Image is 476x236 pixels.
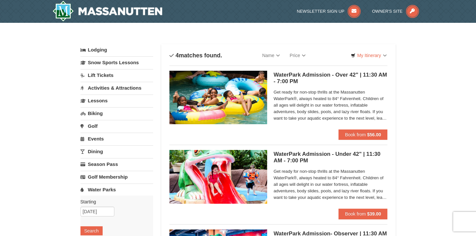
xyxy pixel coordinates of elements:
a: Golf [80,120,153,132]
span: Get ready for non-stop thrills at the Massanutten WaterPark®, always heated to 84° Fahrenheit. Ch... [274,168,388,201]
a: Biking [80,107,153,119]
a: Name [257,49,285,62]
a: Massanutten Resort [52,1,163,22]
a: Events [80,133,153,145]
h5: WaterPark Admission - Over 42" | 11:30 AM - 7:00 PM [274,72,388,85]
span: Newsletter Sign Up [297,9,344,14]
img: 6619917-1570-0b90b492.jpg [169,150,267,203]
strong: $39.00 [367,211,381,216]
img: 6619917-1560-394ba125.jpg [169,71,267,124]
a: Lessons [80,95,153,107]
strong: $56.00 [367,132,381,137]
a: Water Parks [80,184,153,196]
span: Book from [345,211,366,216]
button: Search [80,226,103,235]
span: Book from [345,132,366,137]
a: Snow Sports Lessons [80,56,153,68]
button: Book from $56.00 [339,129,388,140]
a: Lodging [80,44,153,56]
h5: WaterPark Admission - Under 42" | 11:30 AM - 7:00 PM [274,151,388,164]
img: Massanutten Resort Logo [52,1,163,22]
a: Golf Membership [80,171,153,183]
label: Starting [80,199,148,205]
span: Get ready for non-stop thrills at the Massanutten WaterPark®, always heated to 84° Fahrenheit. Ch... [274,89,388,122]
a: My Itinerary [347,51,391,60]
a: Owner's Site [372,9,419,14]
span: Owner's Site [372,9,403,14]
a: Newsletter Sign Up [297,9,361,14]
a: Lift Tickets [80,69,153,81]
a: Activities & Attractions [80,82,153,94]
a: Price [285,49,310,62]
a: Dining [80,145,153,157]
button: Book from $39.00 [339,209,388,219]
a: Season Pass [80,158,153,170]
